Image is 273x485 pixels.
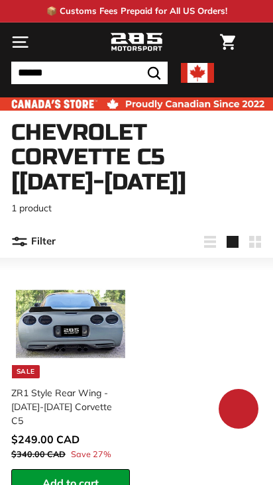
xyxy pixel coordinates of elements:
h1: Chevrolet Corvette C5 [[DATE]-[DATE]] [11,121,262,195]
div: ZR1 Style Rear Wing - [DATE]-[DATE] Corvette C5 [11,386,122,428]
img: Logo_285_Motorsport_areodynamics_components [110,31,163,54]
input: Search [11,62,168,84]
button: Filter [11,226,56,258]
span: $340.00 CAD [11,449,66,459]
inbox-online-store-chat: Shopify online store chat [215,389,262,432]
a: Sale ZR1 Style Rear Wing - [DATE]-[DATE] Corvette C5 Save 27% [11,264,130,469]
p: 📦 Customs Fees Prepaid for All US Orders! [46,5,227,18]
p: 1 product [11,201,262,215]
div: Sale [12,365,40,378]
a: Cart [213,23,242,61]
span: $249.00 CAD [11,433,80,446]
span: Save 27% [71,448,111,460]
